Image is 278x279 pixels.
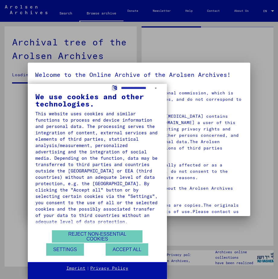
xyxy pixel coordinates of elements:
button: Reject non-essential cookies [52,230,142,243]
div: We use cookies and other technologies. [35,93,159,107]
button: Settings [46,243,84,256]
a: Privacy Policy [90,265,128,271]
button: Accept all [106,243,148,256]
a: Imprint [66,265,85,271]
div: This website uses cookies and similar functions to process end device information and personal da... [35,110,159,225]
